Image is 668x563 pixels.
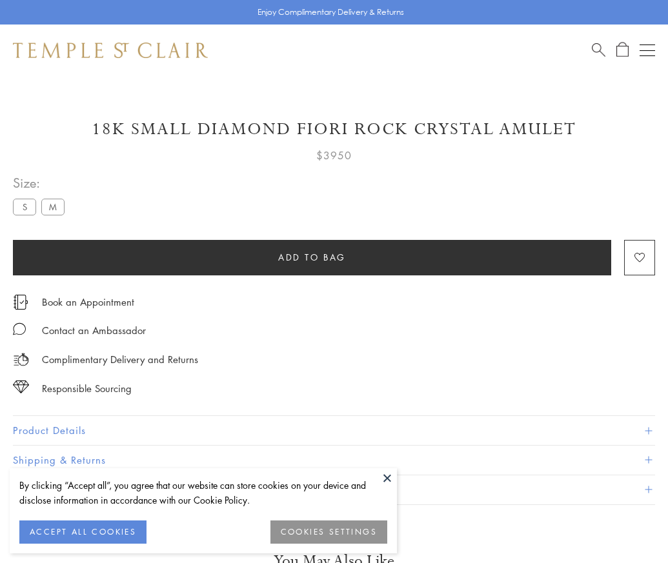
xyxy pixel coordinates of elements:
[258,6,404,19] p: Enjoy Complimentary Delivery & Returns
[13,118,655,141] h1: 18K Small Diamond Fiori Rock Crystal Amulet
[13,380,29,393] img: icon_sourcing.svg
[13,416,655,445] button: Product Details
[592,42,605,58] a: Search
[13,240,611,275] button: Add to bag
[13,295,28,310] img: icon_appointment.svg
[13,43,208,58] img: Temple St. Clair
[13,199,36,215] label: S
[42,295,134,309] a: Book an Appointment
[41,199,65,215] label: M
[640,43,655,58] button: Open navigation
[616,42,629,58] a: Open Shopping Bag
[42,380,132,397] div: Responsible Sourcing
[13,446,655,475] button: Shipping & Returns
[270,520,387,544] button: COOKIES SETTINGS
[316,147,352,164] span: $3950
[19,520,147,544] button: ACCEPT ALL COOKIES
[278,250,346,264] span: Add to bag
[13,322,26,335] img: MessageIcon-01_2.svg
[42,351,198,368] p: Complimentary Delivery and Returns
[13,172,70,193] span: Size:
[13,351,29,368] img: icon_delivery.svg
[42,322,146,339] div: Contact an Ambassador
[19,478,387,508] div: By clicking “Accept all”, you agree that our website can store cookies on your device and disclos...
